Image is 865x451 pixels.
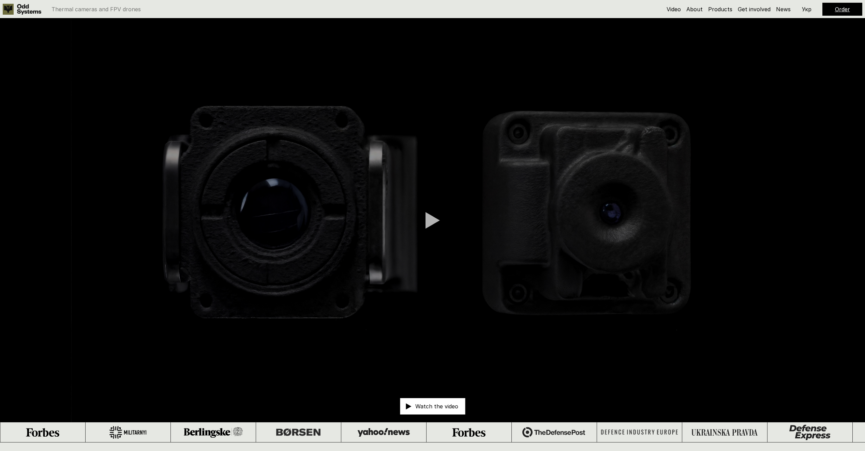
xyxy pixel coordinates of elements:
p: Укр [802,6,811,12]
a: Get involved [738,6,771,13]
a: Order [835,6,850,13]
p: Thermal cameras and FPV drones [51,6,141,12]
a: Video [667,6,681,13]
a: News [776,6,791,13]
a: Products [708,6,732,13]
p: Watch the video [415,404,458,409]
a: About [686,6,703,13]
